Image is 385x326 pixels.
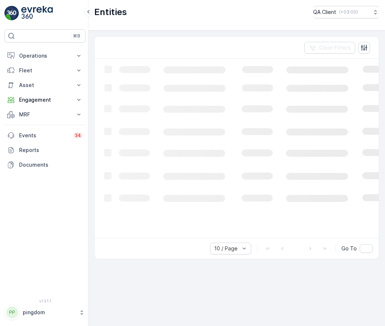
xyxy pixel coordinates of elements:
a: Documents [4,157,85,172]
span: Go To [341,245,357,252]
button: Clear Filters [304,42,355,54]
p: Events [19,132,69,139]
p: ( +03:00 ) [339,9,358,15]
p: Clear Filters [319,44,351,51]
button: MRF [4,107,85,122]
button: Engagement [4,93,85,107]
p: Fleet [19,67,71,74]
a: Events34 [4,128,85,143]
button: PPpingdom [4,305,85,320]
a: Reports [4,143,85,157]
p: MRF [19,111,71,118]
button: QA Client(+03:00) [313,6,379,18]
p: Engagement [19,96,71,104]
img: logo_light-DOdMpM7g.png [21,6,53,21]
p: ⌘B [73,33,80,39]
p: Entities [94,6,127,18]
span: v 1.51.1 [4,299,85,303]
p: pingdom [23,309,75,316]
p: QA Client [313,8,336,16]
p: Reports [19,146,82,154]
p: 34 [75,133,81,138]
div: PP [6,307,18,318]
img: logo [4,6,19,21]
p: Operations [19,52,71,59]
button: Fleet [4,63,85,78]
p: Asset [19,81,71,89]
button: Operations [4,48,85,63]
button: Asset [4,78,85,93]
p: Documents [19,161,82,169]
